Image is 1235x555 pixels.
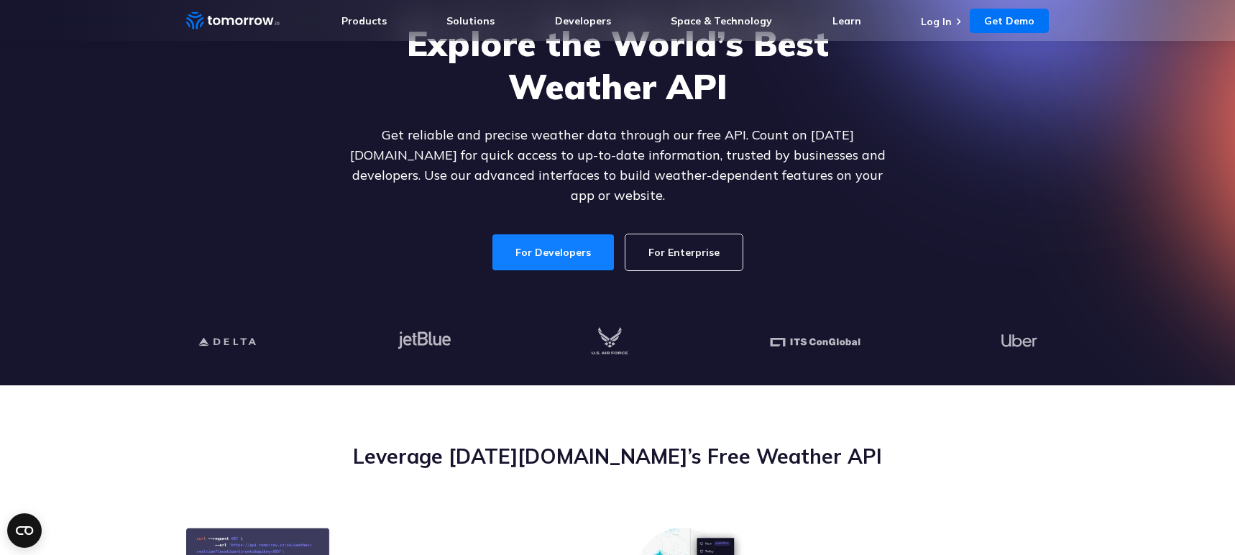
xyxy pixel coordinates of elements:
p: Get reliable and precise weather data through our free API. Count on [DATE][DOMAIN_NAME] for quic... [340,125,895,206]
h2: Leverage [DATE][DOMAIN_NAME]’s Free Weather API [186,443,1049,470]
a: Get Demo [970,9,1049,33]
a: Developers [555,14,611,27]
a: For Developers [492,234,614,270]
a: Learn [832,14,861,27]
a: For Enterprise [625,234,743,270]
button: Open CMP widget [7,513,42,548]
a: Log In [921,15,952,28]
h1: Explore the World’s Best Weather API [340,22,895,108]
a: Space & Technology [671,14,772,27]
a: Home link [186,10,280,32]
a: Products [341,14,387,27]
a: Solutions [446,14,495,27]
